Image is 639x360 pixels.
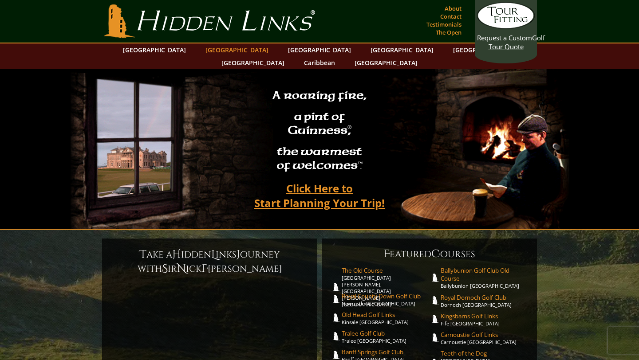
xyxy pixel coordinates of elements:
span: C [431,247,440,261]
a: [GEOGRAPHIC_DATA] [118,43,190,56]
span: F [383,247,390,261]
span: Royal County Down Golf Club [342,292,430,300]
a: Click Here toStart Planning Your Trip! [245,178,394,213]
span: S [162,262,168,276]
a: Old Head Golf LinksKinsale [GEOGRAPHIC_DATA] [342,311,430,325]
span: Old Head Golf Links [342,311,430,319]
span: Banff Springs Golf Club [342,348,430,356]
a: Ballybunion Golf Club Old CourseBallybunion [GEOGRAPHIC_DATA] [441,266,529,289]
span: L [211,247,216,262]
a: Caribbean [300,56,339,69]
h2: A roaring fire, a pint of Guinness , the warmest of welcomes™. [267,85,372,178]
a: Testimonials [424,18,464,31]
a: Tralee Golf ClubTralee [GEOGRAPHIC_DATA] [342,329,430,344]
a: Carnoustie Golf LinksCarnoustie [GEOGRAPHIC_DATA] [441,331,529,345]
span: Kingsbarns Golf Links [441,312,529,320]
a: [GEOGRAPHIC_DATA] [449,43,521,56]
a: Royal County Down Golf ClubNewcastle [GEOGRAPHIC_DATA] [342,292,430,307]
span: Ballybunion Golf Club Old Course [441,266,529,282]
a: [GEOGRAPHIC_DATA] [201,43,273,56]
span: Tralee Golf Club [342,329,430,337]
h6: ake a idden inks ourney with ir ick [PERSON_NAME] [111,247,308,276]
a: Kingsbarns Golf LinksFife [GEOGRAPHIC_DATA] [441,312,529,327]
span: F [201,262,208,276]
span: Request a Custom [477,33,532,42]
a: [GEOGRAPHIC_DATA] [366,43,438,56]
span: The Old Course [342,266,430,274]
a: Royal Dornoch Golf ClubDornoch [GEOGRAPHIC_DATA] [441,293,529,308]
span: N [177,262,186,276]
span: Royal Dornoch Golf Club [441,293,529,301]
a: About [442,2,464,15]
span: Carnoustie Golf Links [441,331,529,339]
span: J [237,247,240,262]
a: The Open [434,26,464,39]
a: The Old Course[GEOGRAPHIC_DATA][PERSON_NAME], [GEOGRAPHIC_DATA][PERSON_NAME] [GEOGRAPHIC_DATA] [342,266,430,308]
h6: eatured ourses [331,247,528,261]
a: Request a CustomGolf Tour Quote [477,2,535,51]
a: [GEOGRAPHIC_DATA] [350,56,422,69]
a: [GEOGRAPHIC_DATA] [284,43,355,56]
a: [GEOGRAPHIC_DATA] [217,56,289,69]
span: Teeth of the Dog [441,349,529,357]
span: H [172,247,181,262]
a: Contact [438,10,464,23]
span: T [140,247,146,262]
